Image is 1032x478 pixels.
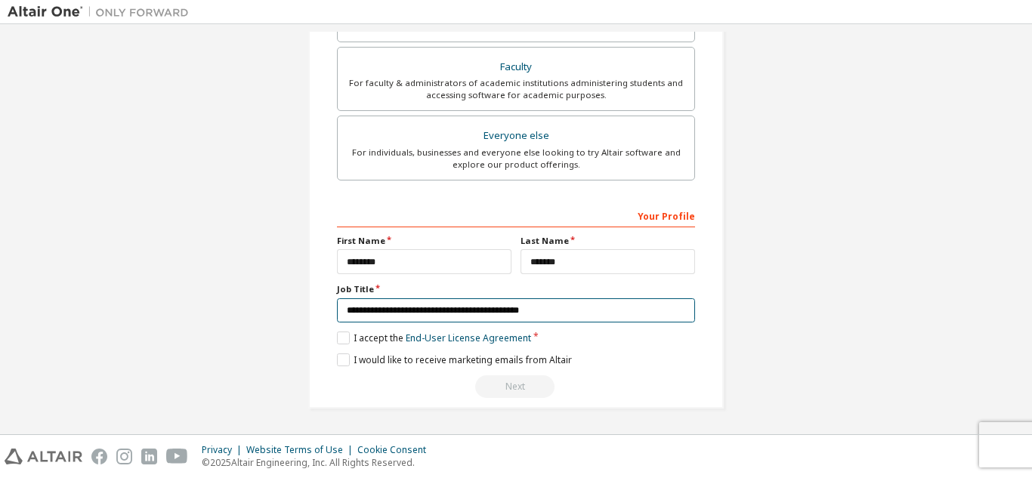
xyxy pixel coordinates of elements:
[347,146,685,171] div: For individuals, businesses and everyone else looking to try Altair software and explore our prod...
[347,125,685,146] div: Everyone else
[337,283,695,295] label: Job Title
[347,77,685,101] div: For faculty & administrators of academic institutions administering students and accessing softwa...
[116,449,132,464] img: instagram.svg
[8,5,196,20] img: Altair One
[337,353,572,366] label: I would like to receive marketing emails from Altair
[141,449,157,464] img: linkedin.svg
[202,444,246,456] div: Privacy
[406,332,531,344] a: End-User License Agreement
[337,235,511,247] label: First Name
[91,449,107,464] img: facebook.svg
[347,57,685,78] div: Faculty
[357,444,435,456] div: Cookie Consent
[5,449,82,464] img: altair_logo.svg
[337,375,695,398] div: Read and acccept EULA to continue
[246,444,357,456] div: Website Terms of Use
[166,449,188,464] img: youtube.svg
[202,456,435,469] p: © 2025 Altair Engineering, Inc. All Rights Reserved.
[337,332,531,344] label: I accept the
[337,203,695,227] div: Your Profile
[521,235,695,247] label: Last Name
